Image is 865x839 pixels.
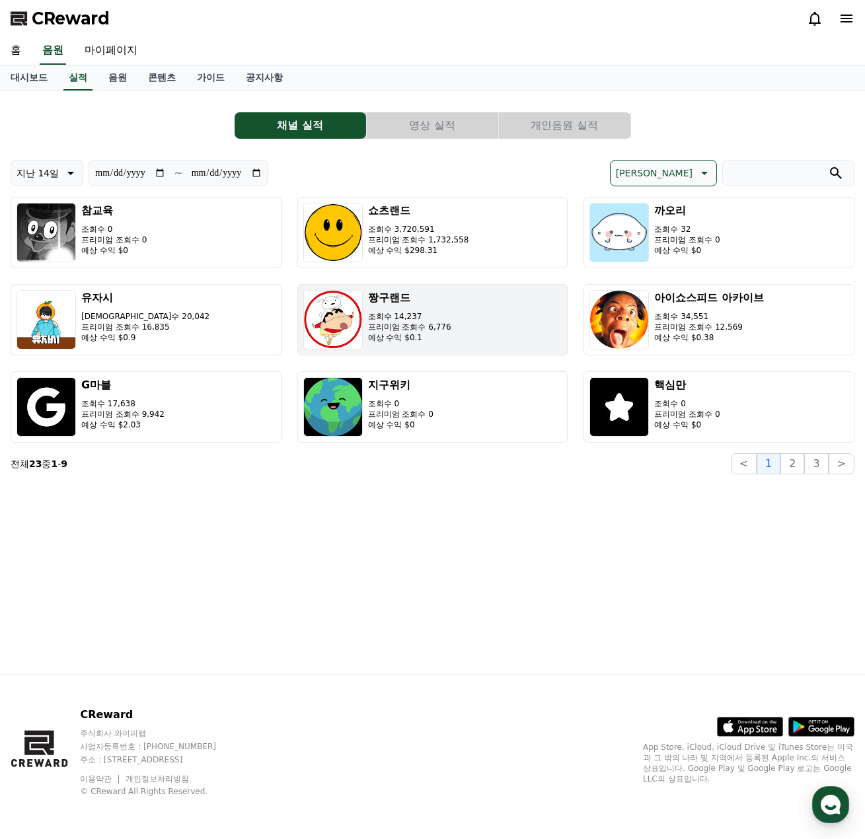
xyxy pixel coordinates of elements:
h3: 쇼츠랜드 [368,203,469,219]
img: 핵심만 [589,377,649,437]
span: 설정 [204,439,220,449]
p: 조회수 34,551 [654,311,764,322]
button: 3 [804,453,828,474]
h3: G마블 [81,377,165,393]
h3: 지구위키 [368,377,433,393]
button: 1 [757,453,780,474]
a: 음원 [40,37,66,65]
p: [DEMOGRAPHIC_DATA]수 20,042 [81,311,209,322]
a: 마이페이지 [74,37,148,65]
p: 예상 수익 $2.03 [81,419,165,430]
p: 주식회사 와이피랩 [80,728,241,739]
p: 프리미엄 조회수 0 [368,409,433,419]
a: 공지사항 [235,65,293,91]
h3: 짱구랜드 [368,290,451,306]
p: 지난 14일 [17,164,59,182]
img: 아이쇼스피드 아카이브 [589,290,649,349]
button: 2 [780,453,804,474]
p: 조회수 17,638 [81,398,165,409]
p: App Store, iCloud, iCloud Drive 및 iTunes Store는 미국과 그 밖의 나라 및 지역에서 등록된 Apple Inc.의 서비스 상표입니다. Goo... [643,742,854,784]
button: 지구위키 조회수 0 프리미엄 조회수 0 예상 수익 $0 [297,371,568,443]
span: CReward [32,8,110,29]
button: 지난 14일 [11,160,83,186]
button: 핵심만 조회수 0 프리미엄 조회수 0 예상 수익 $0 [583,371,854,443]
p: 조회수 0 [81,224,147,235]
button: > [829,453,854,474]
p: 예상 수익 $0.9 [81,332,209,343]
button: 쇼츠랜드 조회수 3,720,591 프리미엄 조회수 1,732,558 예상 수익 $298.31 [297,197,568,268]
h3: 아이쇼스피드 아카이브 [654,290,764,306]
a: 채널 실적 [235,112,367,139]
img: 유자시 [17,290,76,349]
button: 아이쇼스피드 아카이브 조회수 34,551 프리미엄 조회수 12,569 예상 수익 $0.38 [583,284,854,355]
img: 참교육 [17,203,76,262]
strong: 1 [51,458,57,469]
button: 참교육 조회수 0 프리미엄 조회수 0 예상 수익 $0 [11,197,282,268]
img: 까오리 [589,203,649,262]
h3: 참교육 [81,203,147,219]
p: 프리미엄 조회수 1,732,558 [368,235,469,245]
a: CReward [11,8,110,29]
button: 채널 실적 [235,112,366,139]
span: 대화 [121,439,137,450]
img: 지구위키 [303,377,363,437]
h3: 핵심만 [654,377,720,393]
a: 대화 [87,419,170,452]
a: 콘텐츠 [137,65,186,91]
p: 프리미엄 조회수 6,776 [368,322,451,332]
a: 실적 [63,65,93,91]
p: 프리미엄 조회수 0 [654,235,720,245]
a: 홈 [4,419,87,452]
button: [PERSON_NAME] [610,160,717,186]
p: 예상 수익 $0 [368,419,433,430]
p: 전체 중 - [11,457,67,470]
p: 예상 수익 $0 [654,245,720,256]
p: 프리미엄 조회수 12,569 [654,322,764,332]
a: 음원 [98,65,137,91]
p: 조회수 0 [368,398,433,409]
p: 주소 : [STREET_ADDRESS] [80,754,241,765]
p: 예상 수익 $0 [654,419,720,430]
p: 프리미엄 조회수 0 [81,235,147,245]
button: 까오리 조회수 32 프리미엄 조회수 0 예상 수익 $0 [583,197,854,268]
h3: 유자시 [81,290,209,306]
button: < [731,453,757,474]
p: 프리미엄 조회수 9,942 [81,409,165,419]
p: © CReward All Rights Reserved. [80,786,241,797]
a: 가이드 [186,65,235,91]
p: 프리미엄 조회수 16,835 [81,322,209,332]
img: 짱구랜드 [303,290,363,349]
p: 예상 수익 $0.1 [368,332,451,343]
p: 예상 수익 $298.31 [368,245,469,256]
p: 조회수 0 [654,398,720,409]
p: 조회수 3,720,591 [368,224,469,235]
p: [PERSON_NAME] [616,164,693,182]
img: 쇼츠랜드 [303,203,363,262]
p: 예상 수익 $0.38 [654,332,764,343]
p: 프리미엄 조회수 0 [654,409,720,419]
a: 영상 실적 [367,112,499,139]
img: G마블 [17,377,76,437]
strong: 23 [29,458,42,469]
p: 조회수 32 [654,224,720,235]
p: 조회수 14,237 [368,311,451,322]
p: 사업자등록번호 : [PHONE_NUMBER] [80,741,241,752]
button: 영상 실적 [367,112,498,139]
strong: 9 [61,458,67,469]
p: ~ [174,165,182,181]
button: 유자시 [DEMOGRAPHIC_DATA]수 20,042 프리미엄 조회수 16,835 예상 수익 $0.9 [11,284,282,355]
button: 짱구랜드 조회수 14,237 프리미엄 조회수 6,776 예상 수익 $0.1 [297,284,568,355]
button: G마블 조회수 17,638 프리미엄 조회수 9,942 예상 수익 $2.03 [11,371,282,443]
a: 이용약관 [80,774,122,784]
a: 개인정보처리방침 [126,774,189,784]
span: 홈 [42,439,50,449]
p: 예상 수익 $0 [81,245,147,256]
a: 설정 [170,419,254,452]
button: 개인음원 실적 [499,112,630,139]
p: CReward [80,707,241,723]
h3: 까오리 [654,203,720,219]
a: 개인음원 실적 [499,112,631,139]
